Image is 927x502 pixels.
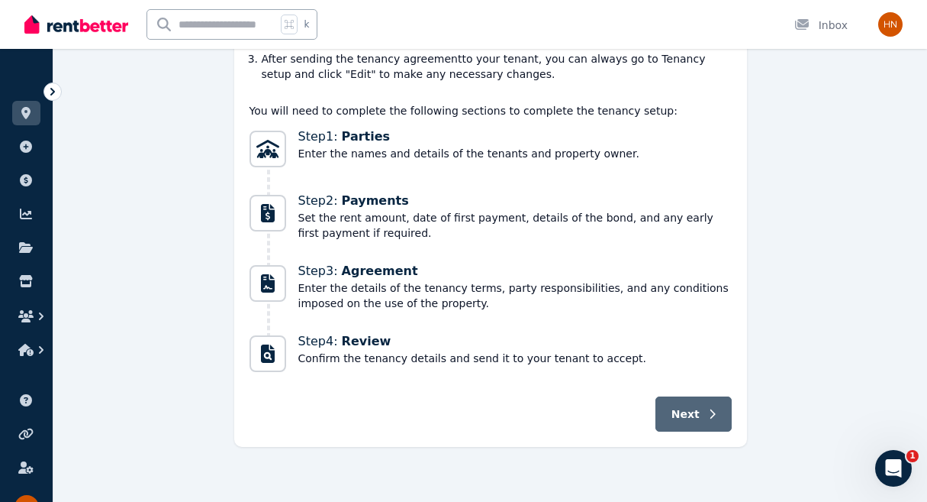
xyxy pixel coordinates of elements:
span: Confirm the tenancy details and send it to your tenant to accept. [298,351,646,366]
span: 1 [906,450,919,462]
nav: Progress [249,128,732,375]
span: Enter the details of the tenancy terms, party responsibilities, and any conditions imposed on the... [298,280,732,311]
span: Next [671,406,700,422]
span: Set the rent amount, date of first payment, details of the bond, and any early first payment if r... [298,210,732,241]
span: Review [342,334,391,348]
span: Step 4 : [298,332,646,351]
span: Step 3 : [298,262,732,280]
span: Parties [342,129,391,144]
div: Inbox [794,18,848,33]
span: Step 1 : [298,128,639,146]
iframe: Intercom live chat [875,450,912,487]
button: Next [655,397,732,432]
span: Enter the names and details of the tenants and property owner. [298,146,639,161]
span: k [304,18,309,31]
span: Agreement [342,264,418,278]
span: Step 2 : [298,192,732,210]
img: RentBetter [24,13,128,36]
li: After sending the tenancy agreement to your tenant, you can always go to Tenancy setup and click ... [262,51,732,82]
p: You will need to complete the following sections to complete the tenancy setup: [249,103,732,118]
img: May 16 Pty Ltd [878,12,903,37]
span: Payments [342,193,409,208]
